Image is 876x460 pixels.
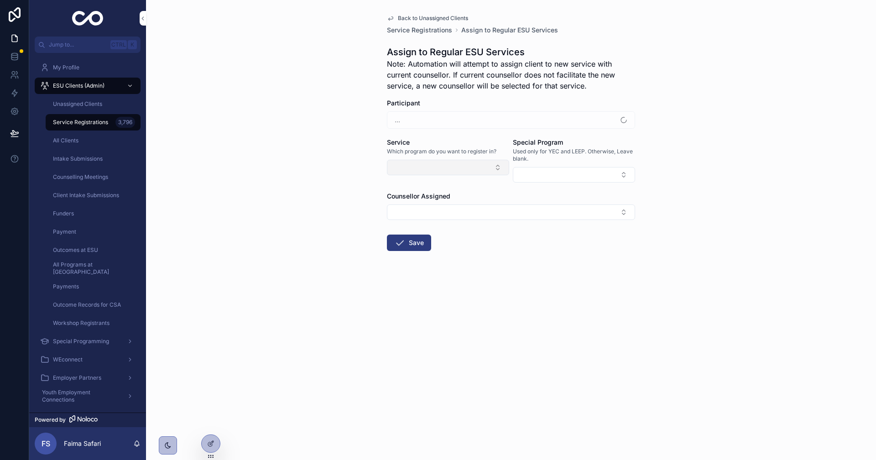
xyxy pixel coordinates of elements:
button: Select Button [513,167,635,183]
span: Ctrl [110,40,127,49]
button: Select Button [387,204,635,220]
a: Assign to Regular ESU Services [461,26,558,35]
a: Special Programming [35,333,141,350]
a: Service Registrations3,796 [46,114,141,131]
a: Counselling Meetings [46,169,141,185]
span: Service [387,138,410,146]
button: Select Button [387,160,509,175]
span: Used only for YEC and LEEP. Otherwise, Leave blank. [513,148,635,162]
div: scrollable content [29,53,146,413]
a: Funders [46,205,141,222]
span: Funders [53,210,74,217]
div: 3,796 [115,117,135,128]
span: Counsellor Assigned [387,192,450,200]
span: Participant [387,99,420,107]
span: Service Registrations [53,119,108,126]
span: Payments [53,283,79,290]
span: Note: Automation will attempt to assign client to new service with current counsellor. If current... [387,58,635,91]
span: Special Programming [53,338,109,345]
span: Outcome Records for CSA [53,301,121,308]
a: Outcome Records for CSA [46,297,141,313]
a: Payment [46,224,141,240]
a: All Clients [46,132,141,149]
span: Unassigned Clients [53,100,102,108]
a: Client Intake Submissions [46,187,141,204]
a: All Programs at [GEOGRAPHIC_DATA] [46,260,141,277]
a: My Profile [35,59,141,76]
span: Youth Employment Connections [42,389,120,403]
span: All Programs at [GEOGRAPHIC_DATA] [53,261,131,276]
span: All Clients [53,137,78,144]
span: Counselling Meetings [53,173,108,181]
a: WEconnect [35,351,141,368]
a: Unassigned Clients [46,96,141,112]
span: ESU Clients (Admin) [53,82,104,89]
img: App logo [72,11,104,26]
button: Jump to...CtrlK [35,37,141,53]
a: Outcomes at ESU [46,242,141,258]
span: FS [42,438,50,449]
p: Faima Safari [64,439,101,448]
a: Payments [46,278,141,295]
span: Which program do you want to register in? [387,148,496,155]
a: Powered by [29,413,146,427]
button: Save [387,235,431,251]
span: Jump to... [49,41,107,48]
a: ESU Clients (Admin) [35,78,141,94]
a: Back to Unassigned Clients [387,15,468,22]
span: Powered by [35,416,66,423]
span: Payment [53,228,76,235]
span: My Profile [53,64,79,71]
a: Intake Submissions [46,151,141,167]
span: Client Intake Submissions [53,192,119,199]
a: Youth Employment Connections [35,388,141,404]
span: WEconnect [53,356,83,363]
span: Special Program [513,138,563,146]
a: Service Registrations [387,26,452,35]
a: Workshop Registrants [46,315,141,331]
h1: Assign to Regular ESU Services [387,46,635,58]
span: Workshop Registrants [53,319,109,327]
span: Outcomes at ESU [53,246,98,254]
span: Employer Partners [53,374,101,382]
span: Back to Unassigned Clients [398,15,468,22]
a: Employer Partners [35,370,141,386]
span: K [129,41,136,48]
span: Intake Submissions [53,155,103,162]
